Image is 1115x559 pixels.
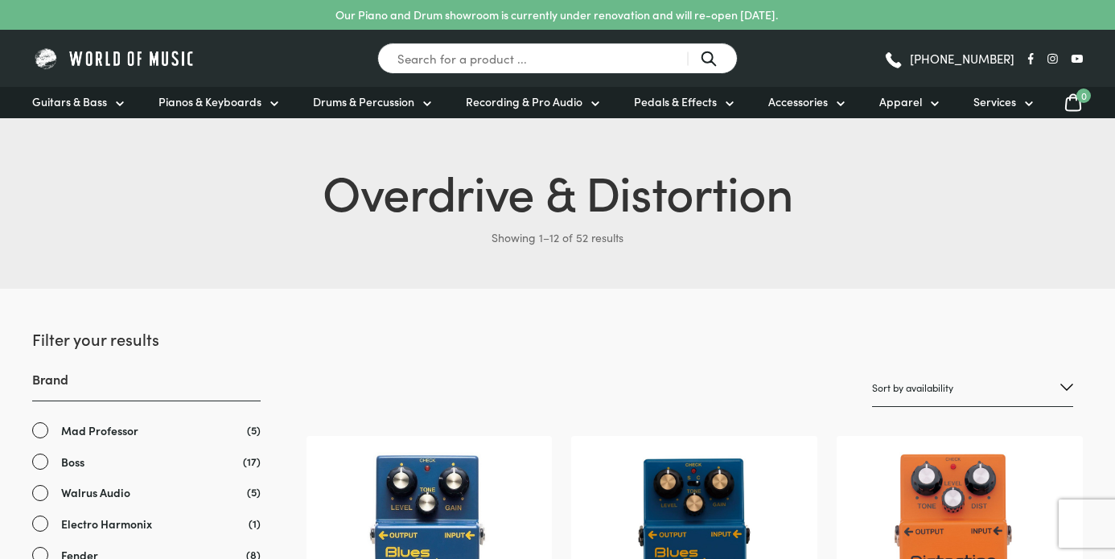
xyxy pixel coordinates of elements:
[973,93,1016,110] span: Services
[32,421,261,440] a: Mad Professor
[1043,487,1115,559] iframe: Chat with our support team
[377,43,738,74] input: Search for a product ...
[879,93,922,110] span: Apparel
[32,46,197,71] img: World of Music
[32,453,261,471] a: Boss
[158,93,261,110] span: Pianos & Keyboards
[634,93,717,110] span: Pedals & Effects
[1076,88,1091,103] span: 0
[335,6,778,23] p: Our Piano and Drum showroom is currently under renovation and will re-open [DATE].
[872,369,1073,407] select: Shop order
[247,483,261,500] span: (5)
[247,421,261,438] span: (5)
[32,370,261,401] h3: Brand
[61,483,130,502] span: Walrus Audio
[32,93,107,110] span: Guitars & Bass
[32,483,261,502] a: Walrus Audio
[249,515,261,532] span: (1)
[768,93,828,110] span: Accessories
[243,453,261,470] span: (17)
[313,93,414,110] span: Drums & Percussion
[910,52,1014,64] span: [PHONE_NUMBER]
[32,224,1083,250] p: Showing 1–12 of 52 results
[61,515,152,533] span: Electro Harmonix
[32,327,261,350] h2: Filter your results
[466,93,582,110] span: Recording & Pro Audio
[61,453,84,471] span: Boss
[32,157,1083,224] h1: Overdrive & Distortion
[61,421,138,440] span: Mad Professor
[32,515,261,533] a: Electro Harmonix
[883,47,1014,71] a: [PHONE_NUMBER]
